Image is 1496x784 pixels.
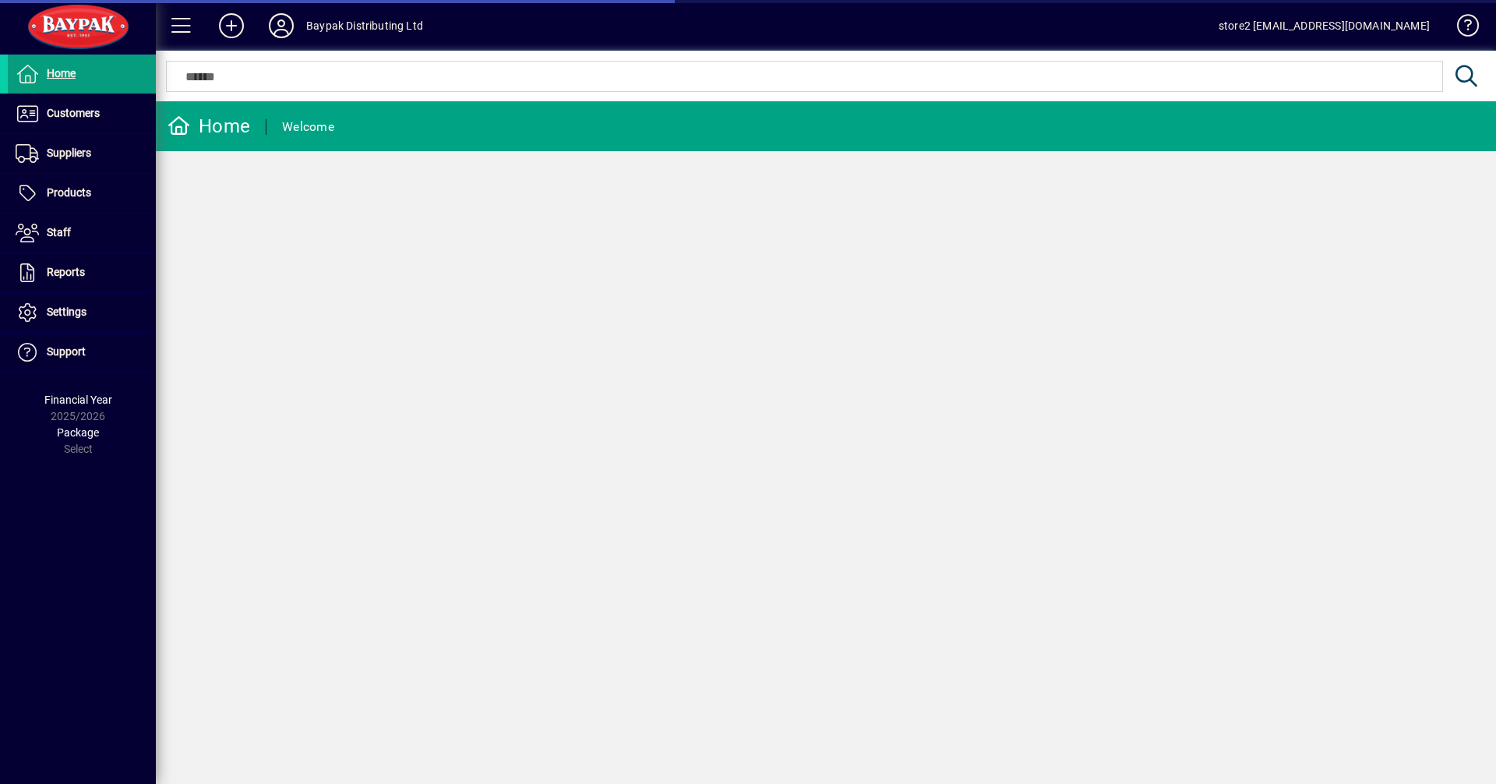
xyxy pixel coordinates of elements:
[47,266,85,278] span: Reports
[44,394,112,406] span: Financial Year
[168,114,250,139] div: Home
[47,226,71,238] span: Staff
[1445,3,1477,54] a: Knowledge Base
[57,426,99,439] span: Package
[206,12,256,40] button: Add
[8,214,156,253] a: Staff
[306,13,423,38] div: Baypak Distributing Ltd
[47,186,91,199] span: Products
[282,115,334,139] div: Welcome
[8,94,156,133] a: Customers
[256,12,306,40] button: Profile
[47,305,86,318] span: Settings
[47,107,100,119] span: Customers
[1219,13,1430,38] div: store2 [EMAIL_ADDRESS][DOMAIN_NAME]
[47,147,91,159] span: Suppliers
[47,345,86,358] span: Support
[47,67,76,79] span: Home
[8,134,156,173] a: Suppliers
[8,293,156,332] a: Settings
[8,253,156,292] a: Reports
[8,174,156,213] a: Products
[8,333,156,372] a: Support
